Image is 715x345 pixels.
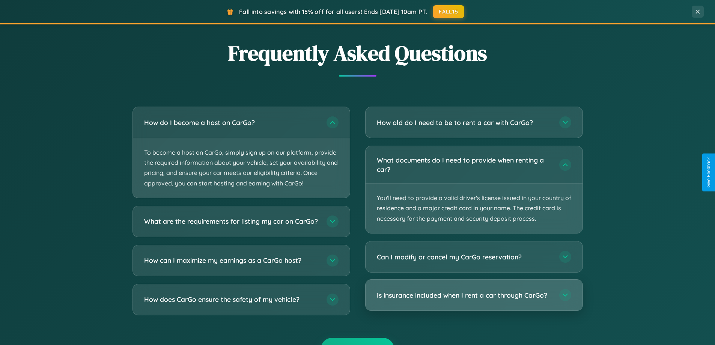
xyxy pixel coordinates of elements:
[377,291,552,300] h3: Is insurance included when I rent a car through CarGo?
[133,138,350,198] p: To become a host on CarGo, simply sign up on our platform, provide the required information about...
[377,252,552,262] h3: Can I modify or cancel my CarGo reservation?
[433,5,464,18] button: FALL15
[706,157,711,188] div: Give Feedback
[366,184,583,233] p: You'll need to provide a valid driver's license issued in your country of residence and a major c...
[377,118,552,127] h3: How old do I need to be to rent a car with CarGo?
[144,118,319,127] h3: How do I become a host on CarGo?
[144,256,319,265] h3: How can I maximize my earnings as a CarGo host?
[132,39,583,68] h2: Frequently Asked Questions
[377,155,552,174] h3: What documents do I need to provide when renting a car?
[144,295,319,304] h3: How does CarGo ensure the safety of my vehicle?
[239,8,427,15] span: Fall into savings with 15% off for all users! Ends [DATE] 10am PT.
[144,217,319,226] h3: What are the requirements for listing my car on CarGo?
